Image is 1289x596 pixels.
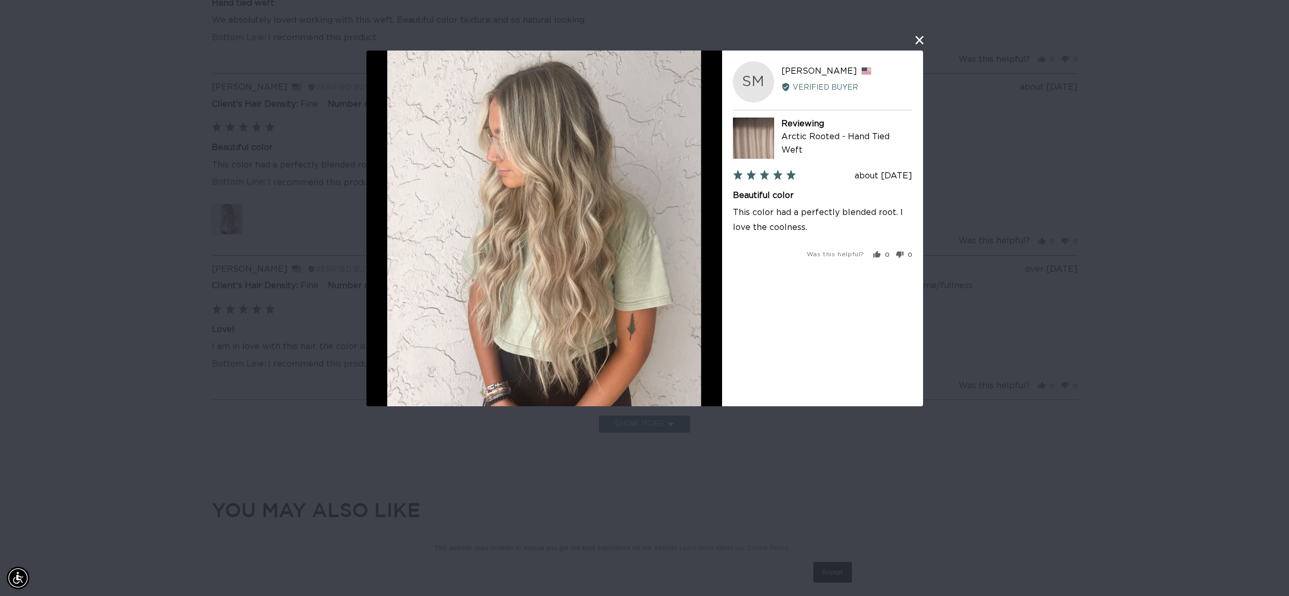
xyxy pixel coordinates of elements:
[387,51,701,406] img: Customer image
[733,190,912,201] h2: Beautiful color
[781,81,912,93] div: Verified Buyer
[873,251,889,258] button: Yes
[733,205,912,235] p: This color had a perfectly blended root. I love the coolness.
[781,67,857,75] span: [PERSON_NAME]
[781,118,912,131] div: Reviewing
[733,61,774,103] div: SM
[733,118,774,159] img: Arctic Rooted - Hand Tied Weft
[861,67,871,75] span: United States
[806,251,864,257] span: Was this helpful?
[913,34,926,46] button: close this modal window
[892,251,912,258] button: No
[855,172,912,180] span: about [DATE]
[781,133,889,154] a: Arctic Rooted - Hand Tied Weft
